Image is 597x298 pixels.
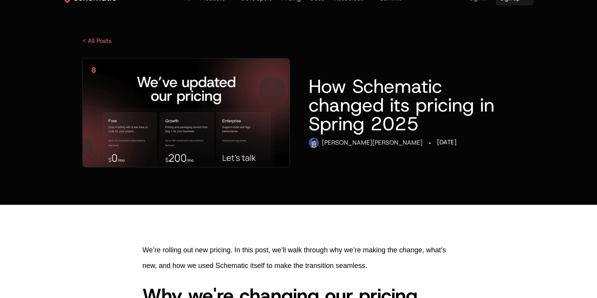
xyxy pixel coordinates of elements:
[309,77,515,133] h1: How Schematic changed its pricing in Spring 2025
[322,138,423,147] div: [PERSON_NAME] [PERSON_NAME]
[309,138,319,148] img: Gio profile image
[437,138,457,147] div: [DATE]
[142,242,455,273] p: We’re rolling out new pricing. In this post, we’ll walk through why we’re making the change, what...
[83,59,290,167] img: New Pricing
[429,138,431,149] div: ·
[82,37,112,45] a: < All Posts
